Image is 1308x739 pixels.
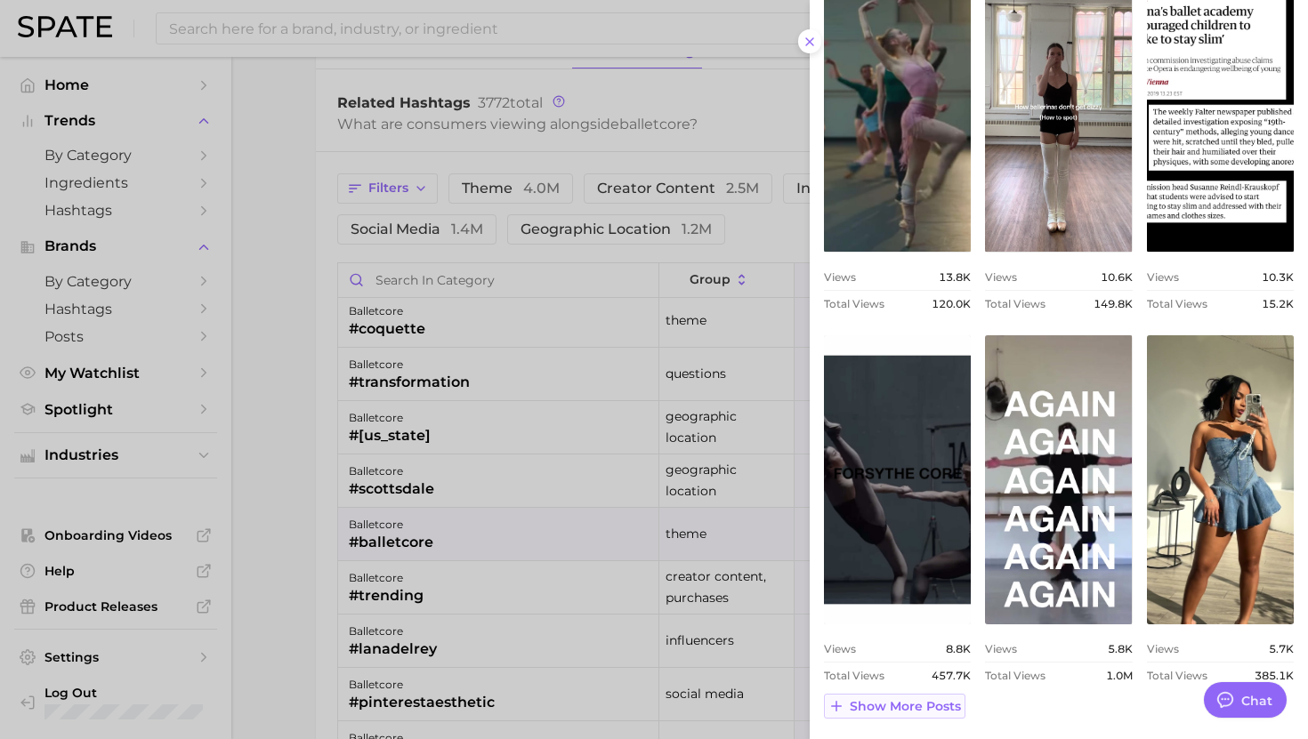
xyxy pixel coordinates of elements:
[1106,669,1133,682] span: 1.0m
[985,669,1046,682] span: Total Views
[1101,270,1133,284] span: 10.6k
[1262,297,1294,310] span: 15.2k
[932,669,971,682] span: 457.7k
[1108,642,1133,655] span: 5.8k
[985,297,1046,310] span: Total Views
[824,270,856,284] span: Views
[932,297,971,310] span: 120.0k
[946,642,971,655] span: 8.8k
[824,297,884,310] span: Total Views
[1147,270,1179,284] span: Views
[985,642,1017,655] span: Views
[1094,297,1133,310] span: 149.8k
[824,642,856,655] span: Views
[824,694,965,719] button: Show more posts
[850,699,961,714] span: Show more posts
[939,270,971,284] span: 13.8k
[1147,669,1207,682] span: Total Views
[824,669,884,682] span: Total Views
[1255,669,1294,682] span: 385.1k
[985,270,1017,284] span: Views
[1147,642,1179,655] span: Views
[1269,642,1294,655] span: 5.7k
[1262,270,1294,284] span: 10.3k
[1147,297,1207,310] span: Total Views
